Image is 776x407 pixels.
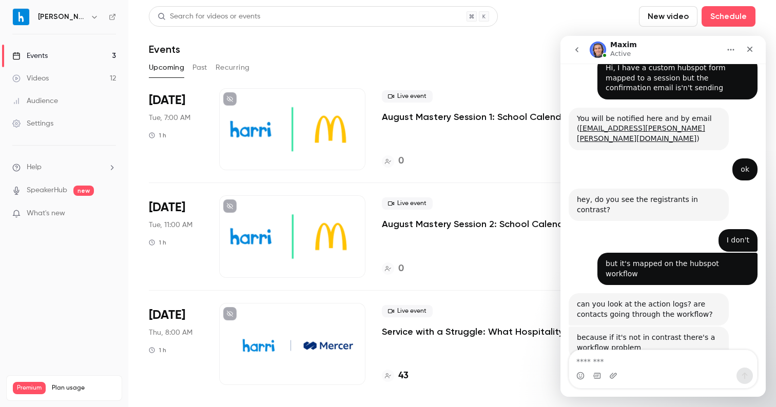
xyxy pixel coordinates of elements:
[13,394,32,403] p: Videos
[192,59,207,76] button: Past
[398,154,404,168] h4: 0
[639,6,697,27] button: New video
[382,325,604,338] a: Service with a Struggle: What Hospitality Can Teach Us About Supporting Frontline Teams
[13,9,29,25] img: Harri
[382,369,409,383] a: 43
[149,220,192,230] span: Tue, 11:00 AM
[12,96,58,106] div: Audience
[12,118,53,129] div: Settings
[149,195,203,277] div: Aug 19 Tue, 2:00 PM (America/New York)
[149,303,203,385] div: Sep 4 Thu, 11:00 AM (America/New York)
[27,162,42,173] span: Help
[12,51,48,61] div: Events
[27,185,67,196] a: SpeakerHub
[27,208,65,219] span: What's new
[149,328,192,338] span: Thu, 8:00 AM
[702,6,755,27] button: Schedule
[12,73,49,84] div: Videos
[382,218,577,230] a: August Mastery Session 2: School Calendars
[382,197,433,210] span: Live event
[149,199,185,216] span: [DATE]
[149,307,185,323] span: [DATE]
[94,396,100,402] span: 12
[73,186,94,196] span: new
[382,305,433,317] span: Live event
[382,90,433,103] span: Live event
[149,59,184,76] button: Upcoming
[382,262,404,276] a: 0
[149,113,190,123] span: Tue, 7:00 AM
[382,111,575,123] a: August Mastery Session 1: School Calendars
[104,209,116,218] iframe: Noticeable Trigger
[216,59,250,76] button: Recurring
[149,88,203,170] div: Aug 19 Tue, 10:00 AM (America/New York)
[560,36,766,397] iframe: Intercom live chat
[149,92,185,109] span: [DATE]
[149,346,166,354] div: 1 h
[382,154,404,168] a: 0
[13,382,46,394] span: Premium
[149,238,166,247] div: 1 h
[94,394,115,403] p: / 300
[398,262,404,276] h4: 0
[158,11,260,22] div: Search for videos or events
[12,162,116,173] li: help-dropdown-opener
[52,384,115,392] span: Plan usage
[149,131,166,139] div: 1 h
[149,43,180,55] h1: Events
[398,369,409,383] h4: 43
[38,12,86,22] h6: [PERSON_NAME]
